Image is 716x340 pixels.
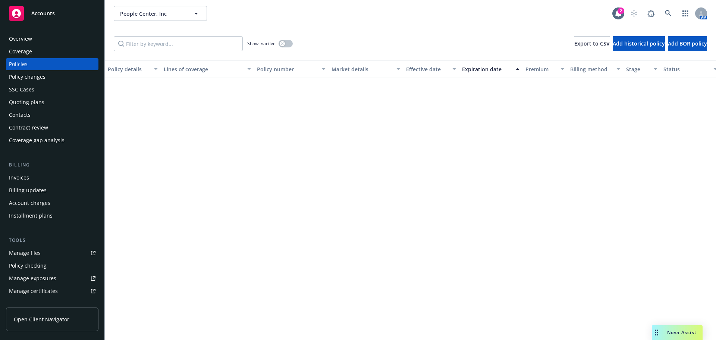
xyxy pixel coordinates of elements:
div: Manage certificates [9,285,58,297]
div: Billing updates [9,184,47,196]
button: Premium [522,60,567,78]
a: Billing updates [6,184,98,196]
input: Filter by keyword... [114,36,243,51]
a: Account charges [6,197,98,209]
div: Manage exposures [9,272,56,284]
div: Installment plans [9,210,53,222]
div: Lines of coverage [164,65,243,73]
button: Stage [623,60,660,78]
a: Installment plans [6,210,98,222]
button: Billing method [567,60,623,78]
button: Add historical policy [613,36,665,51]
div: SSC Cases [9,84,34,96]
span: Export to CSV [574,40,610,47]
a: Search [661,6,676,21]
a: Contacts [6,109,98,121]
div: Contract review [9,122,48,134]
div: Account charges [9,197,50,209]
span: People Center, Inc [120,10,185,18]
button: Lines of coverage [161,60,254,78]
a: Policy checking [6,260,98,272]
span: Show inactive [247,40,276,47]
div: Coverage gap analysis [9,134,65,146]
span: Accounts [31,10,55,16]
a: Manage files [6,247,98,259]
button: Add BOR policy [668,36,707,51]
div: Billing method [570,65,612,73]
span: Nova Assist [667,329,697,336]
button: Expiration date [459,60,522,78]
div: Policies [9,58,28,70]
div: Expiration date [462,65,511,73]
a: Start snowing [626,6,641,21]
span: Add historical policy [613,40,665,47]
div: Billing [6,161,98,169]
button: Policy number [254,60,329,78]
a: Quoting plans [6,96,98,108]
div: Coverage [9,46,32,57]
a: Manage exposures [6,272,98,284]
div: Tools [6,237,98,244]
div: Contacts [9,109,31,121]
a: Accounts [6,3,98,24]
div: Drag to move [652,325,661,340]
div: Premium [525,65,556,73]
div: Status [663,65,709,73]
button: Policy details [105,60,161,78]
button: Export to CSV [574,36,610,51]
a: Manage claims [6,298,98,310]
div: Policy changes [9,71,45,83]
a: Contract review [6,122,98,134]
a: Coverage gap analysis [6,134,98,146]
div: Overview [9,33,32,45]
div: Effective date [406,65,448,73]
button: Market details [329,60,403,78]
a: Policies [6,58,98,70]
div: Market details [332,65,392,73]
a: Report a Bug [644,6,659,21]
div: Manage claims [9,298,47,310]
button: People Center, Inc [114,6,207,21]
div: Invoices [9,172,29,184]
a: Invoices [6,172,98,184]
div: Policy checking [9,260,47,272]
div: 2 [618,7,624,14]
a: Overview [6,33,98,45]
span: Add BOR policy [668,40,707,47]
button: Effective date [403,60,459,78]
div: Policy details [108,65,150,73]
a: Manage certificates [6,285,98,297]
div: Stage [626,65,649,73]
div: Policy number [257,65,317,73]
a: Switch app [678,6,693,21]
a: SSC Cases [6,84,98,96]
div: Quoting plans [9,96,44,108]
button: Nova Assist [652,325,703,340]
a: Policy changes [6,71,98,83]
div: Manage files [9,247,41,259]
a: Coverage [6,46,98,57]
span: Open Client Navigator [14,315,69,323]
